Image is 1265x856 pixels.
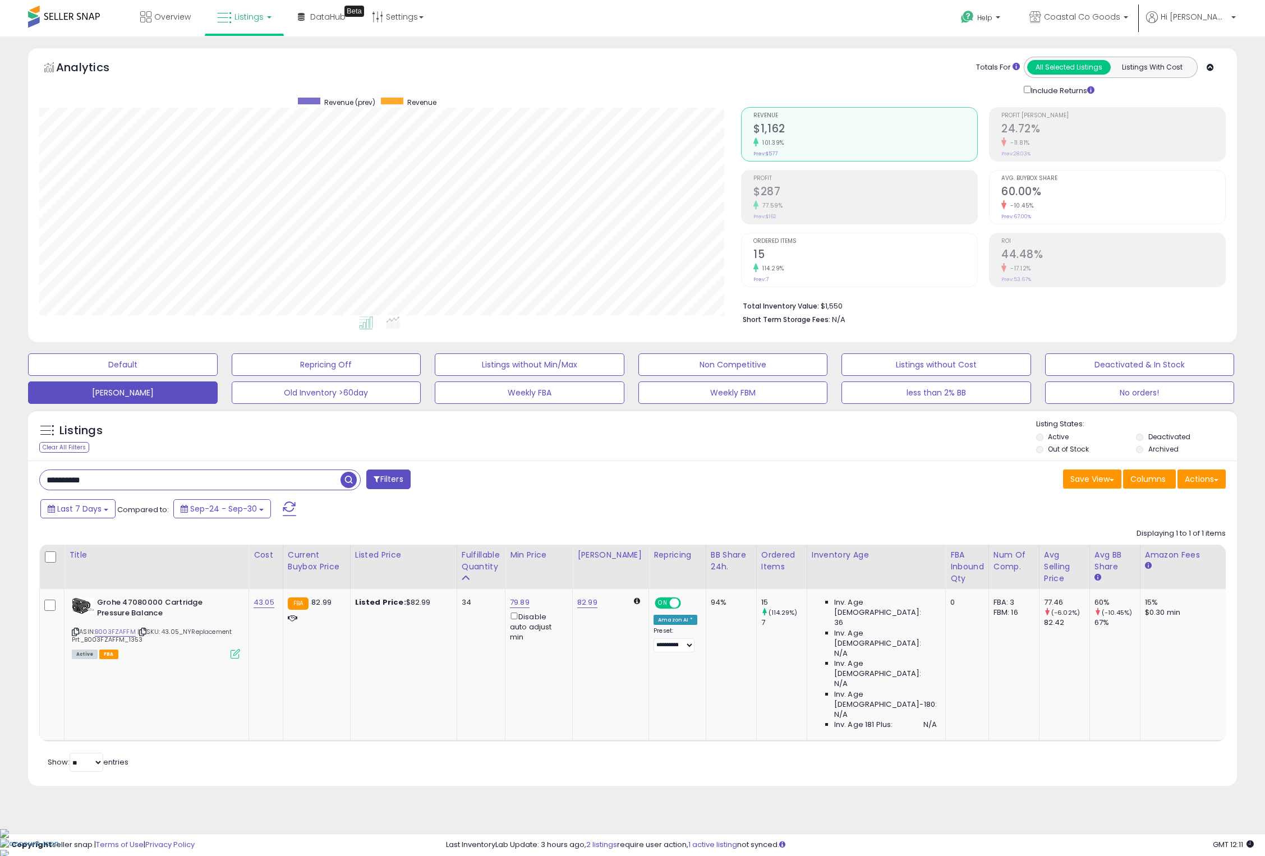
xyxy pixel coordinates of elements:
button: Listings without Min/Max [435,353,624,376]
div: Min Price [510,549,568,561]
button: less than 2% BB [841,381,1031,404]
small: FBA [288,597,309,610]
button: Weekly FBA [435,381,624,404]
div: [PERSON_NAME] [577,549,644,561]
button: Columns [1123,470,1176,489]
div: Disable auto adjust min [510,610,564,642]
div: Current Buybox Price [288,549,346,573]
i: Get Help [960,10,974,24]
span: 36 [834,618,843,628]
span: Inv. Age [DEMOGRAPHIC_DATA]-180: [834,689,937,710]
span: Revenue (prev) [324,98,375,107]
div: BB Share 24h. [711,549,752,573]
button: Weekly FBM [638,381,828,404]
span: Inv. Age [DEMOGRAPHIC_DATA]: [834,597,937,618]
button: Listings With Cost [1110,60,1194,75]
div: ASIN: [72,597,240,657]
span: Overview [154,11,191,22]
button: Filters [366,470,410,489]
button: No orders! [1045,381,1235,404]
span: Ordered Items [753,238,977,245]
div: Amazon AI * [654,615,697,625]
b: Grohe 47080000 Cartridge Pressure Balance [97,597,233,621]
small: -17.12% [1006,264,1031,273]
span: N/A [832,314,845,325]
small: Prev: 53.67% [1001,276,1031,283]
div: FBA: 3 [993,597,1031,608]
label: Active [1048,432,1069,441]
small: 77.59% [758,201,783,210]
h2: $287 [753,185,977,200]
span: Profit [PERSON_NAME] [1001,113,1225,119]
div: FBA inbound Qty [950,549,984,585]
h5: Listings [59,423,103,439]
div: Listed Price [355,549,452,561]
h2: 60.00% [1001,185,1225,200]
div: Cost [254,549,278,561]
span: Revenue [753,113,977,119]
span: ROI [1001,238,1225,245]
div: Clear All Filters [39,442,89,453]
span: Coastal Co Goods [1044,11,1120,22]
small: (-6.02%) [1051,608,1080,617]
span: N/A [834,679,848,689]
div: 0 [950,597,980,608]
div: Num of Comp. [993,549,1034,573]
small: Avg BB Share. [1094,573,1101,583]
div: Amazon Fees [1145,549,1242,561]
div: $82.99 [355,597,448,608]
small: Prev: 67.00% [1001,213,1031,220]
span: Show: entries [48,757,128,767]
span: N/A [834,710,848,720]
div: 34 [462,597,496,608]
button: Repricing Off [232,353,421,376]
h2: 24.72% [1001,122,1225,137]
div: Tooltip anchor [344,6,364,17]
small: Prev: $162 [753,213,776,220]
div: 77.46 [1044,597,1089,608]
a: B003FZAFFM [95,627,136,637]
span: Profit [753,176,977,182]
small: 114.29% [758,264,784,273]
div: Ordered Items [761,549,802,573]
h2: 44.48% [1001,248,1225,263]
button: Deactivated & In Stock [1045,353,1235,376]
h2: 15 [753,248,977,263]
small: -10.45% [1006,201,1034,210]
h2: $1,162 [753,122,977,137]
label: Deactivated [1148,432,1190,441]
span: All listings currently available for purchase on Amazon [72,650,98,659]
div: Totals For [976,62,1020,73]
b: Short Term Storage Fees: [743,315,830,324]
span: 82.99 [311,597,332,608]
span: Compared to: [117,504,169,515]
a: Hi [PERSON_NAME] [1146,11,1236,36]
div: Include Returns [1015,84,1108,96]
label: Out of Stock [1048,444,1089,454]
span: Listings [234,11,264,22]
span: Columns [1130,473,1166,485]
span: FBA [99,650,118,659]
div: $0.30 min [1145,608,1238,618]
div: Title [69,549,244,561]
span: N/A [834,648,848,659]
small: (-10.45%) [1102,608,1132,617]
span: Inv. Age [DEMOGRAPHIC_DATA]: [834,659,937,679]
small: (114.29%) [769,608,797,617]
button: Sep-24 - Sep-30 [173,499,271,518]
div: Displaying 1 to 1 of 1 items [1137,528,1226,539]
a: Help [952,2,1011,36]
button: Last 7 Days [40,499,116,518]
h5: Analytics [56,59,131,78]
b: Listed Price: [355,597,406,608]
span: Avg. Buybox Share [1001,176,1225,182]
span: OFF [679,599,697,608]
div: 82.42 [1044,618,1089,628]
div: 60% [1094,597,1140,608]
span: Inv. Age [DEMOGRAPHIC_DATA]: [834,628,937,648]
button: Non Competitive [638,353,828,376]
span: N/A [923,720,937,730]
button: Listings without Cost [841,353,1031,376]
div: Avg BB Share [1094,549,1135,573]
button: Save View [1063,470,1121,489]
